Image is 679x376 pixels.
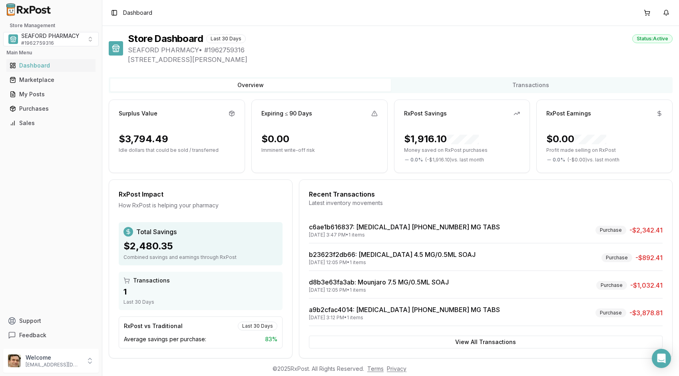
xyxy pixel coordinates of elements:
button: My Posts [3,88,99,101]
div: Status: Active [632,34,673,43]
a: Purchases [6,101,96,116]
span: Dashboard [123,9,152,17]
button: Select a view [3,32,99,46]
a: c6ae1b616837: [MEDICAL_DATA] [PHONE_NUMBER] MG TABS [309,223,500,231]
button: View All Transactions [309,336,663,348]
a: Marketplace [6,73,96,87]
h1: Store Dashboard [128,32,203,45]
button: Sales [3,117,99,129]
div: Marketplace [10,76,92,84]
span: 83 % [265,335,277,343]
div: $0.00 [546,133,606,145]
span: Feedback [19,331,46,339]
div: $0.00 [261,133,289,145]
div: RxPost Impact [119,189,283,199]
p: Welcome [26,354,81,362]
button: Support [3,314,99,328]
img: RxPost Logo [3,3,54,16]
div: [DATE] 12:05 PM • 1 items [309,287,449,293]
span: ( - $0.00 ) vs. last month [567,157,619,163]
a: b23623f2db66: [MEDICAL_DATA] 4.5 MG/0.5ML SOAJ [309,251,476,259]
p: Idle dollars that could be sold / transferred [119,147,235,153]
div: Dashboard [10,62,92,70]
div: $2,480.35 [123,240,278,253]
button: Marketplace [3,74,99,86]
button: Dashboard [3,59,99,72]
p: Imminent write-off risk [261,147,378,153]
p: Money saved on RxPost purchases [404,147,520,153]
button: Overview [110,79,391,92]
div: Surplus Value [119,109,157,117]
div: Latest inventory movements [309,199,663,207]
a: d8b3e63fa3ab: Mounjaro 7.5 MG/0.5ML SOAJ [309,278,449,286]
div: Purchase [596,281,627,290]
a: Privacy [387,365,406,372]
div: $1,916.10 [404,133,479,145]
span: Average savings per purchase: [124,335,206,343]
div: Open Intercom Messenger [652,349,671,368]
div: $3,794.49 [119,133,168,145]
span: Total Savings [136,227,177,237]
div: Purchase [601,253,632,262]
span: ( - $1,916.10 ) vs. last month [425,157,484,163]
p: [EMAIL_ADDRESS][DOMAIN_NAME] [26,362,81,368]
div: [DATE] 3:47 PM • 1 items [309,232,500,238]
div: Sales [10,119,92,127]
a: a9b2cfac4014: [MEDICAL_DATA] [PHONE_NUMBER] MG TABS [309,306,500,314]
nav: breadcrumb [123,9,152,17]
div: Purchase [595,226,626,235]
div: Last 30 Days [206,34,246,43]
div: RxPost Earnings [546,109,591,117]
span: Transactions [133,277,170,284]
div: Purchase [595,308,626,317]
button: Purchases [3,102,99,115]
a: Dashboard [6,58,96,73]
div: 1 [123,286,278,297]
a: Sales [6,116,96,130]
a: Terms [367,365,384,372]
span: -$892.41 [635,253,663,263]
div: How RxPost is helping your pharmacy [119,201,283,209]
span: -$2,342.41 [629,225,663,235]
div: RxPost vs Traditional [124,322,183,330]
span: [STREET_ADDRESS][PERSON_NAME] [128,55,673,64]
h2: Main Menu [6,50,96,56]
div: Recent Transactions [309,189,663,199]
div: [DATE] 12:05 PM • 1 items [309,259,476,266]
img: User avatar [8,354,21,367]
span: SEAFORD PHARMACY [21,32,80,40]
span: -$1,032.41 [630,281,663,290]
span: -$3,878.81 [629,308,663,318]
div: Last 30 Days [123,299,278,305]
button: Feedback [3,328,99,342]
span: 0.0 % [553,157,565,163]
div: Combined savings and earnings through RxPost [123,254,278,261]
div: [DATE] 3:12 PM • 1 items [309,314,500,321]
span: # 1962759316 [21,40,54,46]
h2: Store Management [3,22,99,29]
span: 0.0 % [410,157,423,163]
a: My Posts [6,87,96,101]
span: SEAFORD PHARMACY • # 1962759316 [128,45,673,55]
div: Expiring ≤ 90 Days [261,109,313,117]
div: My Posts [10,90,92,98]
div: RxPost Savings [404,109,447,117]
p: Profit made selling on RxPost [546,147,663,153]
div: Purchases [10,105,92,113]
div: Last 30 Days [238,322,277,330]
button: Transactions [391,79,671,92]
